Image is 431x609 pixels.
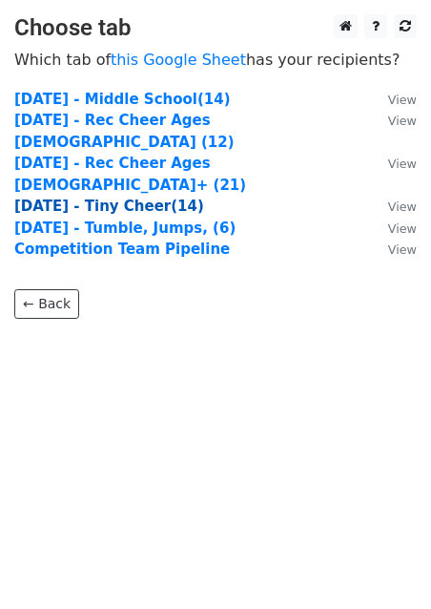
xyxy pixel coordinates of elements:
[388,242,417,257] small: View
[14,155,246,194] a: [DATE] - Rec Cheer Ages [DEMOGRAPHIC_DATA]+ (21)
[14,198,204,215] a: [DATE] - Tiny Cheer(14)
[14,14,417,42] h3: Choose tab
[369,155,417,172] a: View
[388,93,417,107] small: View
[336,517,431,609] iframe: Chat Widget
[388,199,417,214] small: View
[14,220,236,237] a: [DATE] - Tumble, Jumps, (6)
[14,50,417,70] p: Which tab of has your recipients?
[14,241,230,258] a: Competition Team Pipeline
[369,91,417,108] a: View
[388,221,417,236] small: View
[369,241,417,258] a: View
[369,198,417,215] a: View
[369,220,417,237] a: View
[111,51,246,69] a: this Google Sheet
[369,112,417,129] a: View
[14,289,79,319] a: ← Back
[388,114,417,128] small: View
[388,157,417,171] small: View
[14,112,235,151] a: [DATE] - Rec Cheer Ages [DEMOGRAPHIC_DATA] (12)
[14,91,231,108] a: [DATE] - Middle School(14)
